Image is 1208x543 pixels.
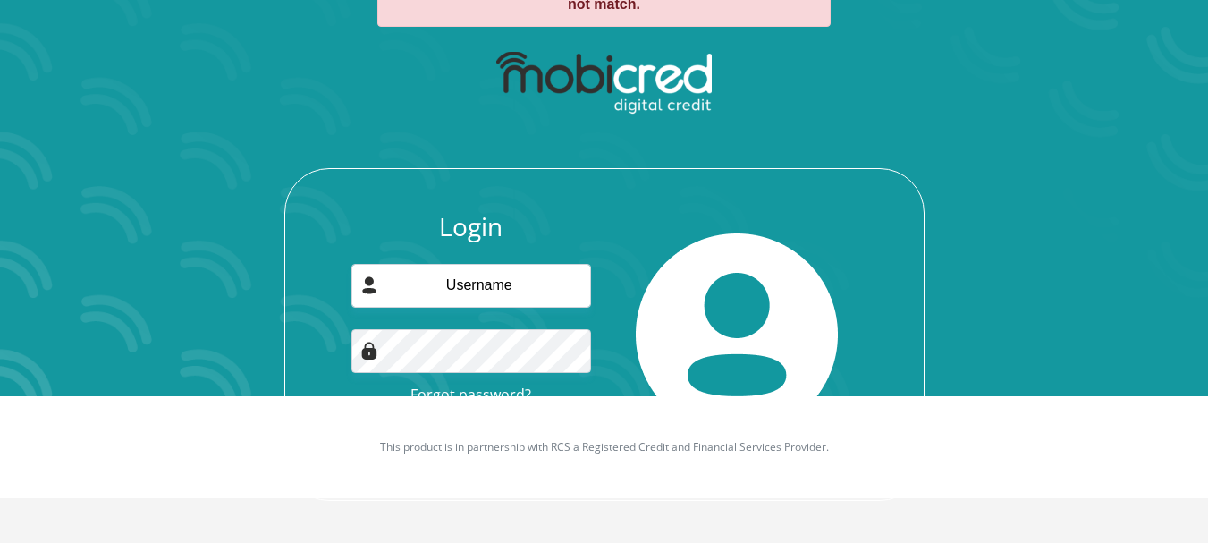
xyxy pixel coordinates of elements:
[360,276,378,294] img: user-icon image
[351,212,591,242] h3: Login
[360,342,378,360] img: Image
[108,439,1101,455] p: This product is in partnership with RCS a Registered Credit and Financial Services Provider.
[496,52,712,115] img: mobicred logo
[351,264,591,308] input: Username
[410,385,531,404] a: Forgot password?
